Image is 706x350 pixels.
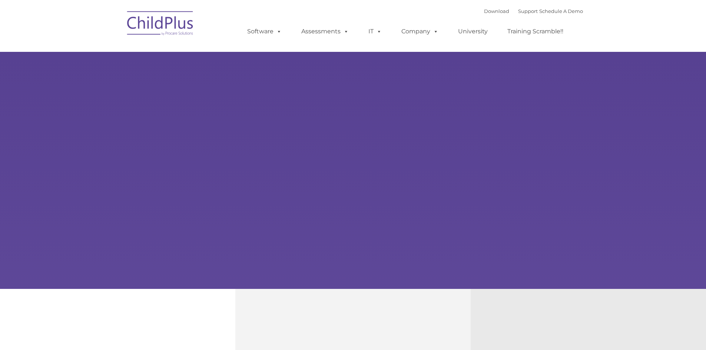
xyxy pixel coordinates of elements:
[451,24,495,39] a: University
[484,8,509,14] a: Download
[240,24,289,39] a: Software
[123,6,198,43] img: ChildPlus by Procare Solutions
[361,24,389,39] a: IT
[484,8,583,14] font: |
[294,24,356,39] a: Assessments
[539,8,583,14] a: Schedule A Demo
[518,8,538,14] a: Support
[394,24,446,39] a: Company
[500,24,571,39] a: Training Scramble!!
